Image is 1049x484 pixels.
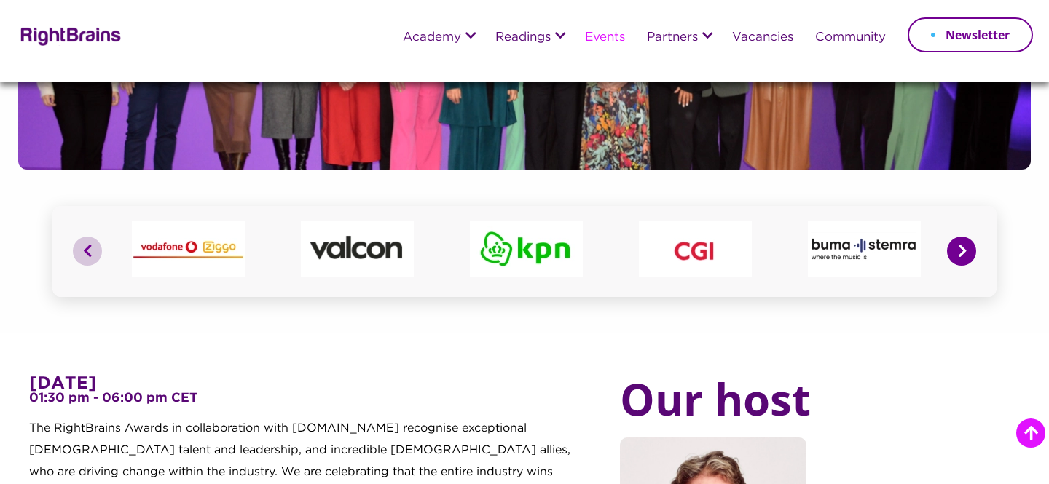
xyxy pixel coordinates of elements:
a: Academy [403,31,461,44]
strong: 01:30 pm - 06:00 pm CET [29,392,197,417]
a: Newsletter [908,17,1033,52]
h1: Our host [620,375,993,437]
button: Next [947,237,976,266]
a: Partners [647,31,698,44]
button: Previous [73,237,102,266]
a: Readings [495,31,551,44]
a: Community [815,31,886,44]
a: Events [585,31,625,44]
img: Rightbrains [16,25,122,46]
strong: [DATE] [29,376,96,392]
a: Vacancies [732,31,793,44]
